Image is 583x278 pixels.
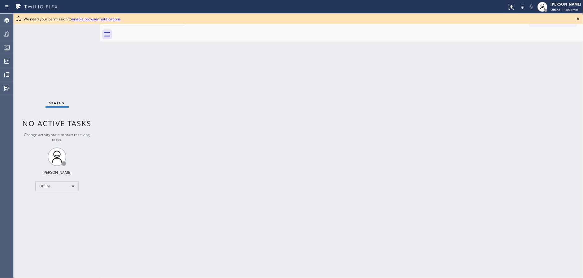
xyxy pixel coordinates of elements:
span: No active tasks [23,118,92,128]
span: We need your permission to [24,16,121,22]
span: Change activity state to start receiving tasks. [24,132,90,143]
span: Offline | 14h 8min [550,7,578,12]
a: enable browser notifications [72,16,121,22]
div: [PERSON_NAME] [42,170,72,175]
div: Offline [35,181,79,191]
div: [PERSON_NAME] [550,2,581,7]
button: Mute [527,2,536,11]
span: Status [49,101,65,105]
